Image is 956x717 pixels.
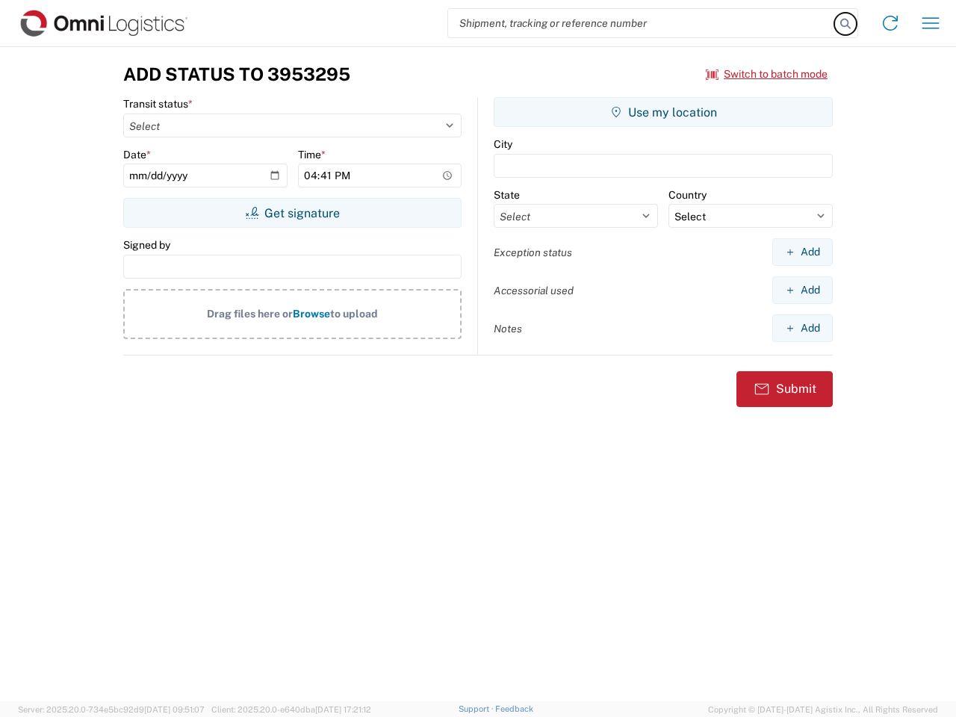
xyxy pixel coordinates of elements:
[123,238,170,252] label: Signed by
[18,705,205,714] span: Server: 2025.20.0-734e5bc92d9
[772,238,833,266] button: Add
[736,371,833,407] button: Submit
[293,308,330,320] span: Browse
[495,704,533,713] a: Feedback
[494,322,522,335] label: Notes
[668,188,707,202] label: Country
[144,705,205,714] span: [DATE] 09:51:07
[207,308,293,320] span: Drag files here or
[448,9,835,37] input: Shipment, tracking or reference number
[298,148,326,161] label: Time
[772,314,833,342] button: Add
[123,148,151,161] label: Date
[706,62,828,87] button: Switch to batch mode
[330,308,378,320] span: to upload
[494,284,574,297] label: Accessorial used
[494,246,572,259] label: Exception status
[494,188,520,202] label: State
[494,97,833,127] button: Use my location
[315,705,371,714] span: [DATE] 17:21:12
[708,703,938,716] span: Copyright © [DATE]-[DATE] Agistix Inc., All Rights Reserved
[772,276,833,304] button: Add
[494,137,512,151] label: City
[123,97,193,111] label: Transit status
[459,704,496,713] a: Support
[123,63,350,85] h3: Add Status to 3953295
[123,198,462,228] button: Get signature
[211,705,371,714] span: Client: 2025.20.0-e640dba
